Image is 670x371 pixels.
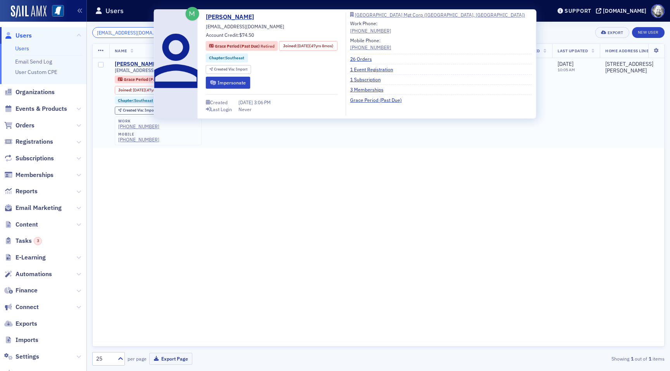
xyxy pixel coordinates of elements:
[4,352,39,361] a: Settings
[115,61,158,68] div: [PERSON_NAME]
[215,43,261,49] span: Grace Period (Past Due)
[4,336,38,344] a: Imports
[105,6,124,15] h1: Users
[558,48,588,53] span: Last Updated
[124,77,169,82] span: Grace Period (Past Due)
[96,355,113,363] div: 25
[238,99,254,105] span: [DATE]
[565,7,591,14] div: Support
[16,352,39,361] span: Settings
[149,353,192,365] button: Export Page
[605,61,653,74] div: [STREET_ADDRESS][PERSON_NAME]
[118,119,159,124] div: work
[4,319,37,328] a: Exports
[15,58,52,65] a: Email Send Log
[350,12,532,17] a: [GEOGRAPHIC_DATA] Mgt Corp ([GEOGRAPHIC_DATA], [GEOGRAPHIC_DATA])
[16,31,32,40] span: Users
[4,187,38,196] a: Reports
[647,355,653,362] strong: 1
[206,41,278,51] div: Grace Period (Past Due): Grace Period (Past Due): Retired
[115,48,127,53] span: Name
[206,77,250,89] button: Impersonate
[297,43,309,48] span: [DATE]
[558,60,573,67] span: [DATE]
[118,137,159,143] a: [PHONE_NUMBER]
[350,96,408,103] a: Grace Period (Past Due)
[16,303,39,311] span: Connect
[16,121,35,130] span: Orders
[16,270,52,278] span: Automations
[118,124,159,129] a: [PHONE_NUMBER]
[4,105,67,113] a: Events & Products
[4,154,54,163] a: Subscriptions
[16,171,54,179] span: Memberships
[211,107,232,112] div: Last Login
[118,88,133,93] span: Joined :
[558,67,575,72] time: 10:05 AM
[214,67,247,72] div: Import
[4,31,32,40] a: Users
[350,20,391,34] div: Work Phone:
[16,105,67,113] span: Events & Products
[115,76,187,83] div: Grace Period (Past Due): Grace Period (Past Due): Retired
[206,53,248,62] div: Chapter:
[4,171,54,179] a: Memberships
[279,41,337,51] div: Joined: 1978-01-01 00:00:00
[118,77,183,82] a: Grace Period (Past Due) Retired
[350,55,378,62] a: 26 Orders
[350,44,391,51] div: [PHONE_NUMBER]
[4,253,46,262] a: E-Learning
[350,76,387,83] a: 1 Subscription
[261,43,275,49] span: Retired
[206,12,260,22] a: [PERSON_NAME]
[206,65,251,74] div: Created Via: Import
[297,43,333,49] div: (47yrs 8mos)
[350,27,391,34] div: [PHONE_NUMBER]
[11,5,47,18] img: SailAMX
[16,336,38,344] span: Imports
[115,96,157,104] div: Chapter:
[4,270,52,278] a: Automations
[350,86,389,93] a: 3 Memberships
[239,32,254,38] span: $74.50
[596,8,649,14] button: [DOMAIN_NAME]
[47,5,64,18] a: View Homepage
[118,98,134,103] span: Chapter :
[52,5,64,17] img: SailAMX
[115,106,160,115] div: Created Via: Import
[651,4,665,18] span: Profile
[16,187,38,196] span: Reports
[214,67,236,72] span: Created Via :
[209,43,274,49] a: Grace Period (Past Due) Retired
[123,108,156,113] div: Import
[15,69,57,76] a: User Custom CPE
[632,27,665,38] a: New User
[16,88,55,96] span: Organizations
[605,48,652,53] span: Home Address Line 1
[283,43,298,49] span: Joined :
[603,7,646,14] div: [DOMAIN_NAME]
[608,31,623,35] div: Export
[206,23,284,30] span: [EMAIL_ADDRESS][DOMAIN_NAME]
[118,98,153,103] a: Chapter:Southeast
[16,237,42,245] span: Tasks
[16,319,37,328] span: Exports
[16,286,38,295] span: Finance
[595,27,629,38] button: Export
[350,66,399,73] a: 1 Event Registration
[118,132,159,137] div: mobile
[16,154,54,163] span: Subscriptions
[479,355,665,362] div: Showing out of items
[115,86,173,94] div: Joined: 1978-01-01 00:00:00
[350,37,391,51] div: Mobile Phone:
[123,108,145,113] span: Created Via :
[210,100,228,105] div: Created
[133,88,169,93] div: (47yrs 8mos)
[133,87,145,93] span: [DATE]
[254,99,271,105] span: 3:06 PM
[4,137,53,146] a: Registrations
[115,67,193,73] span: [EMAIL_ADDRESS][DOMAIN_NAME]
